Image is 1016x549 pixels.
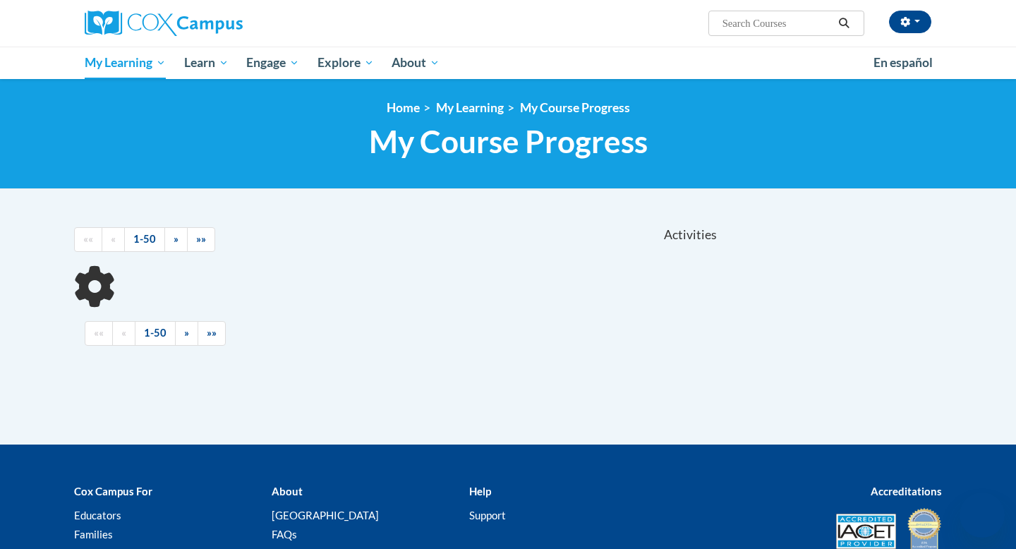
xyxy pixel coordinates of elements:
span: « [111,233,116,245]
a: End [187,227,215,252]
a: Begining [74,227,102,252]
span: «« [94,327,104,339]
a: Learn [175,47,238,79]
a: My Course Progress [520,100,630,115]
button: Search [834,15,855,32]
a: En español [864,48,942,78]
span: About [392,54,440,71]
a: Previous [102,227,125,252]
input: Search Courses [721,15,834,32]
a: End [198,321,226,346]
b: About [272,485,303,497]
a: Engage [237,47,308,79]
a: Support [469,509,506,521]
span: My Course Progress [369,123,648,160]
i:  [838,18,851,29]
span: Explore [317,54,374,71]
span: « [121,327,126,339]
a: Begining [85,321,113,346]
b: Accreditations [871,485,942,497]
a: My Learning [436,100,504,115]
span: My Learning [85,54,166,71]
button: Account Settings [889,11,931,33]
img: Cox Campus [85,11,243,36]
a: Previous [112,321,135,346]
span: Engage [246,54,299,71]
a: FAQs [272,528,297,541]
span: »» [207,327,217,339]
a: Families [74,528,113,541]
a: Educators [74,509,121,521]
span: En español [873,55,933,70]
img: Accredited IACET® Provider [836,514,896,549]
span: » [184,327,189,339]
span: » [174,233,179,245]
iframe: Button to launch messaging window [960,493,1005,538]
a: My Learning [75,47,175,79]
a: Home [387,100,420,115]
span: Activities [664,227,717,243]
a: About [383,47,449,79]
a: Next [164,227,188,252]
span: »» [196,233,206,245]
span: «« [83,233,93,245]
a: Cox Campus [85,11,353,36]
a: 1-50 [124,227,165,252]
a: 1-50 [135,321,176,346]
b: Cox Campus For [74,485,152,497]
b: Help [469,485,491,497]
a: [GEOGRAPHIC_DATA] [272,509,379,521]
div: Main menu [64,47,953,79]
span: Learn [184,54,229,71]
a: Next [175,321,198,346]
a: Explore [308,47,383,79]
